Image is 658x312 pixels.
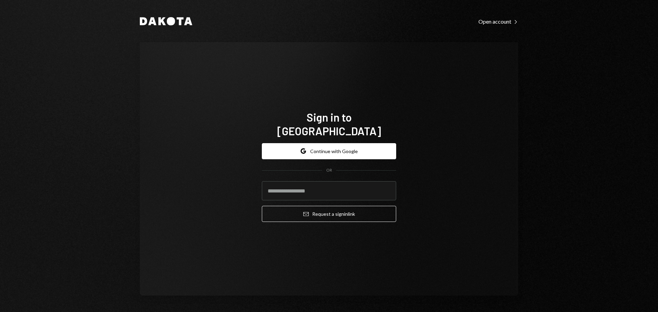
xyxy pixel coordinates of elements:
button: Request a signinlink [262,206,396,222]
h1: Sign in to [GEOGRAPHIC_DATA] [262,110,396,138]
a: Open account [478,17,518,25]
button: Continue with Google [262,143,396,159]
div: Open account [478,18,518,25]
div: OR [326,167,332,173]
